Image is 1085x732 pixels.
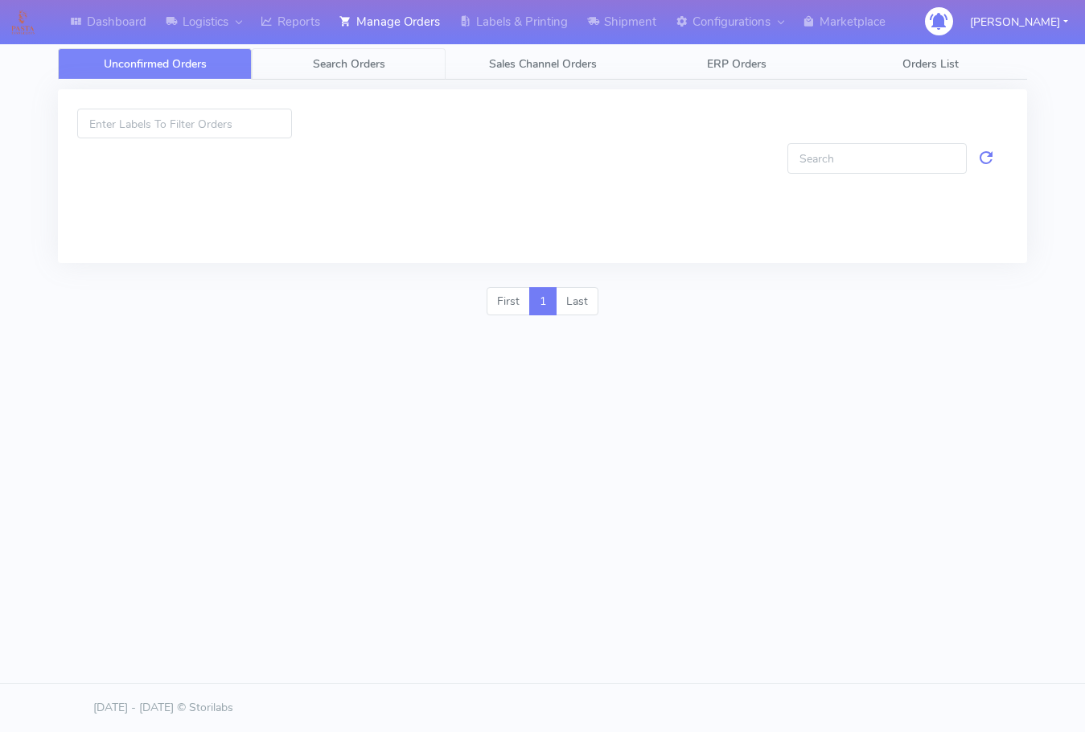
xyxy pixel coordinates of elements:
[489,56,597,72] span: Sales Channel Orders
[77,109,292,138] input: Enter Labels To Filter Orders
[707,56,766,72] span: ERP Orders
[104,56,207,72] span: Unconfirmed Orders
[902,56,959,72] span: Orders List
[58,48,1027,80] ul: Tabs
[313,56,385,72] span: Search Orders
[958,6,1080,39] button: [PERSON_NAME]
[529,287,557,316] a: 1
[787,143,967,173] input: Search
